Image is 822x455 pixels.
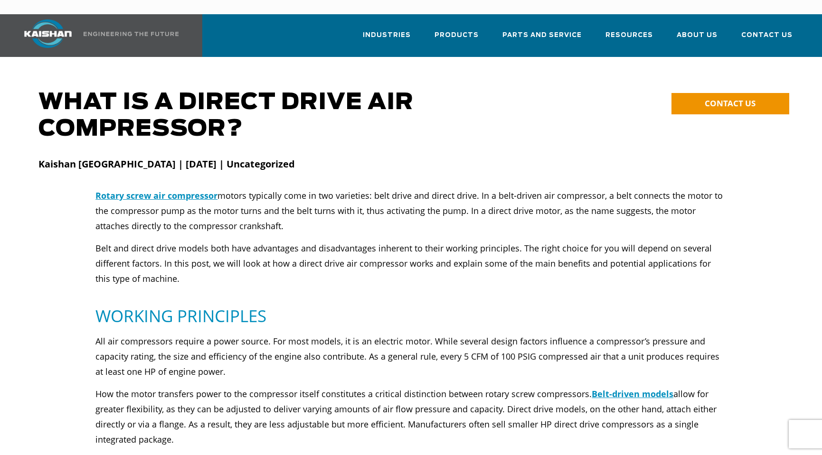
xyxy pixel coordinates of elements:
[605,23,653,55] a: Resources
[502,23,582,55] a: Parts and Service
[741,23,793,55] a: Contact Us
[363,30,411,41] span: Industries
[38,158,295,170] strong: Kaishan [GEOGRAPHIC_DATA] | [DATE] | Uncategorized
[435,30,479,41] span: Products
[592,388,673,399] a: Belt-driven models
[502,30,582,41] span: Parts and Service
[12,14,180,57] a: Kaishan USA
[95,386,727,447] p: How the motor transfers power to the compressor itself constitutes a critical distinction between...
[84,32,179,36] img: Engineering the future
[741,30,793,41] span: Contact Us
[95,241,727,286] p: Belt and direct drive models both have advantages and disadvantages inherent to their working pri...
[677,23,718,55] a: About Us
[677,30,718,41] span: About Us
[95,188,727,233] p: motors typically come in two varieties: belt drive and direct drive. In a belt-driven air compres...
[363,23,411,55] a: Industries
[38,91,414,140] span: WHAT IS A DIRECT DRIVE AIR COMPRESSOR?
[435,23,479,55] a: Products
[95,190,217,201] a: Rotary screw air compressor
[605,30,653,41] span: Resources
[12,19,84,48] img: kaishan logo
[705,98,756,109] span: CONTACT US
[95,334,727,379] p: All air compressors require a power source. For most models, it is an electric motor. While sever...
[671,93,789,114] a: CONTACT US
[95,305,727,326] h5: Working Principles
